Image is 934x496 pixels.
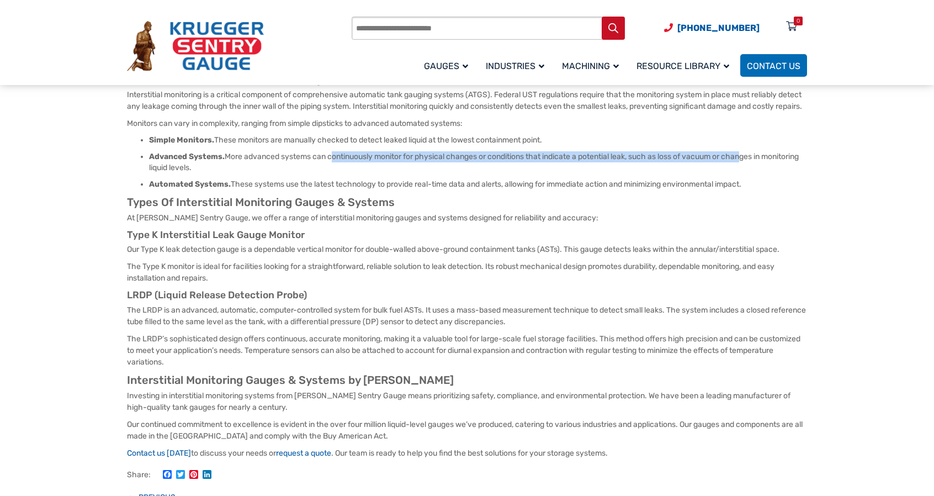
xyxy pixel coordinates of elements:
[127,333,807,368] p: The LRDP’s sophisticated design offers continuous, accurate monitoring, making it a valuable tool...
[127,89,807,112] p: Interstitial monitoring is a critical component of comprehensive automatic tank gauging systems (...
[747,61,800,71] span: Contact Us
[276,448,331,458] a: request a quote
[127,373,807,387] h2: Interstitial Monitoring Gauges & Systems by [PERSON_NAME]
[127,244,807,255] p: Our Type K leak detection gauge is a dependable vertical monitor for double-walled above-ground c...
[479,52,555,78] a: Industries
[149,180,231,189] strong: Automated Systems.
[149,151,807,173] li: More advanced systems can continuously monitor for physical changes or conditions that indicate a...
[174,470,187,481] a: Twitter
[555,52,630,78] a: Machining
[127,261,807,284] p: The Type K monitor is ideal for facilities looking for a straightforward, reliable solution to le...
[127,118,807,129] p: Monitors can vary in complexity, ranging from simple dipsticks to advanced automated systems:
[127,390,807,413] p: Investing in interstitial monitoring systems from [PERSON_NAME] Sentry Gauge means prioritizing s...
[740,54,807,77] a: Contact Us
[127,419,807,442] p: Our continued commitment to excellence is evident in the over four million liquid-level gauges we...
[127,304,807,328] p: The LRDP is an advanced, automatic, computer-controlled system for bulk fuel ASTs. It uses a mass...
[127,289,807,302] h3: LRDP (Liquid Release Detection Probe)
[127,229,807,241] h3: Type K Interstitial Leak Gauge Monitor
[562,61,619,71] span: Machining
[127,470,151,479] span: Share:
[149,179,807,190] li: These systems use the latest technology to provide real-time data and alerts, allowing for immedi...
[424,61,468,71] span: Gauges
[127,448,191,458] a: Contact us [DATE]
[630,52,740,78] a: Resource Library
[417,52,479,78] a: Gauges
[486,61,544,71] span: Industries
[149,152,225,161] strong: Advanced Systems.
[677,23,760,33] span: [PHONE_NUMBER]
[127,196,807,209] h2: Types Of Interstitial Monitoring Gauges & Systems
[187,470,200,481] a: Pinterest
[149,135,214,145] strong: Simple Monitors.
[127,21,264,72] img: Krueger Sentry Gauge
[797,17,800,25] div: 0
[200,470,214,481] a: LinkedIn
[149,135,807,146] li: These monitors are manually checked to detect leaked liquid at the lowest containment point.
[636,61,729,71] span: Resource Library
[127,212,807,224] p: At [PERSON_NAME] Sentry Gauge, we offer a range of interstitial monitoring gauges and systems des...
[127,447,807,459] p: to discuss your needs or . Our team is ready to help you find the best solutions for your storage...
[161,470,174,481] a: Facebook
[664,21,760,35] a: Phone Number (920) 434-8860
